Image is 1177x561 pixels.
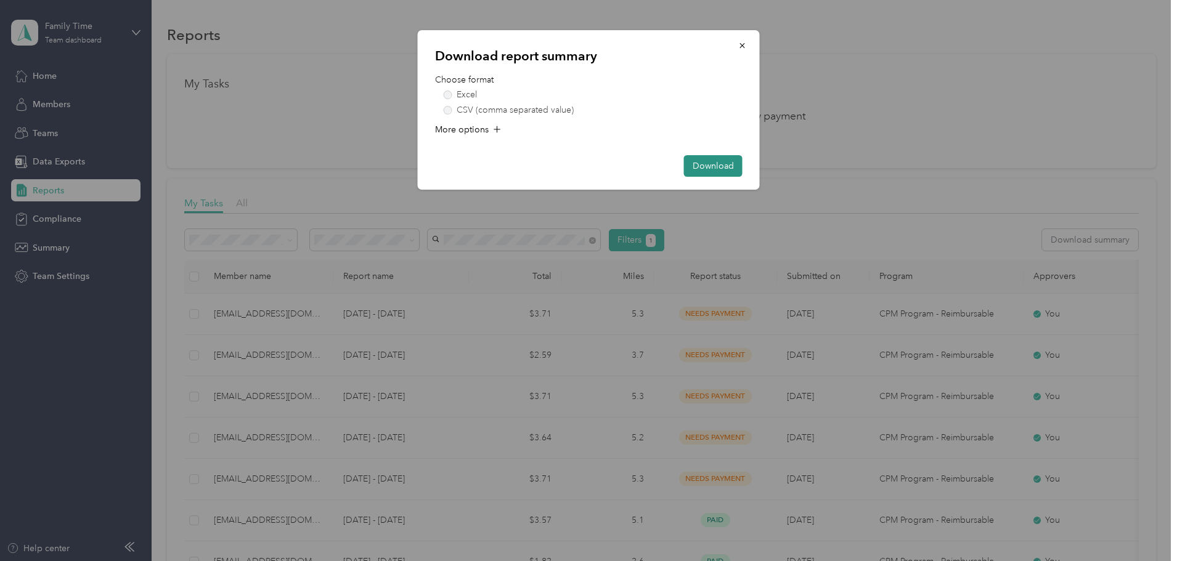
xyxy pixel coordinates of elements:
label: Excel [444,91,743,99]
label: CSV (comma separated value) [444,106,743,115]
p: Choose format [435,73,743,86]
iframe: Everlance-gr Chat Button Frame [1108,492,1177,561]
p: Download report summary [435,47,743,65]
span: More options [435,123,489,136]
button: Download [684,155,743,177]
